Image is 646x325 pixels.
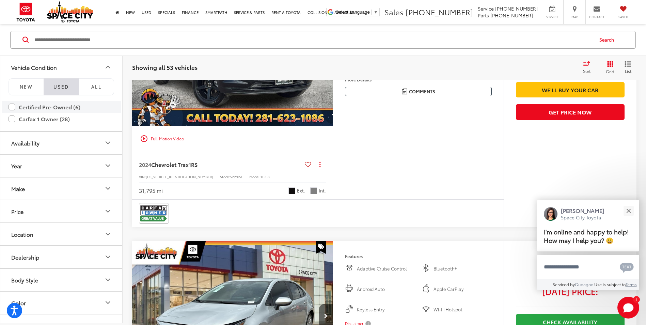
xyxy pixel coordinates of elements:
div: Dealership [11,254,39,260]
div: Year [104,162,112,170]
button: Search [593,31,624,48]
span: Parts [478,12,489,19]
span: VIN: [139,174,146,179]
button: MakeMake [0,177,123,200]
div: Color [104,299,112,307]
button: PricePrice [0,200,123,222]
span: Sales [384,6,404,17]
div: Color [11,299,26,306]
svg: Text [620,262,634,273]
div: Price [11,208,23,215]
span: Comments [409,88,435,95]
span: Select Language [336,10,370,15]
div: Vehicle Condition [104,63,112,72]
span: NEW [20,83,33,90]
button: DealershipDealership [0,246,123,268]
span: 2024 [139,160,151,168]
span: Apple CarPlay [434,286,491,293]
span: Model: [249,174,261,179]
div: Availability [11,140,40,146]
span: Gray [310,187,317,194]
svg: Start Chat [617,297,639,319]
span: Android Auto [357,286,415,293]
button: Body StyleBody Style [0,269,123,291]
span: Map [567,15,582,19]
span: [US_VEHICLE_IDENTIFICATION_NUMBER] [146,174,213,179]
span: Grid [606,68,614,74]
span: Use is subject to [594,281,626,287]
div: Dealership [104,253,112,261]
p: [PERSON_NAME] [561,207,604,214]
div: Body Style [104,276,112,284]
button: Chat with SMS [618,259,636,275]
span: dropdown dots [319,162,320,167]
span: Special [316,241,326,254]
span: Int. [319,187,326,194]
div: Price [104,207,112,216]
span: Contact [589,15,604,19]
div: Location [104,230,112,238]
div: Make [104,185,112,193]
span: Service [478,5,494,12]
div: Close[PERSON_NAME]Space City ToyotaI'm online and happy to help! How may I help you? 😀Type your m... [537,200,639,290]
input: Search by Make, Model, or Keyword [34,32,593,48]
button: Close [621,203,636,218]
button: List View [619,61,636,74]
span: Bluetooth® [434,265,491,272]
div: Location [11,231,33,237]
div: Make [11,185,25,192]
span: All [91,83,101,90]
label: Carfax 1 Owner (28) [9,113,114,125]
label: Certified Pre-Owned (6) [9,101,114,113]
span: [PHONE_NUMBER] [495,5,538,12]
div: Availability [104,139,112,147]
span: ▼ [374,10,378,15]
span: Chevrolet Trax [151,160,189,168]
span: Showing all 53 vehicles [132,63,198,71]
span: Keyless Entry [357,306,415,313]
span: Mosaic Black Metallic [288,187,295,194]
textarea: Type your message [537,255,639,279]
span: Ext. [297,187,305,194]
button: Toggle Chat Window [617,297,639,319]
h4: Features [345,254,492,259]
span: [DATE] Price: [516,288,625,295]
span: Sort [583,68,590,74]
button: LocationLocation [0,223,123,245]
button: Grid View [598,61,619,74]
button: YearYear [0,155,123,177]
span: [PHONE_NUMBER] [406,6,473,17]
span: 52292A [230,174,242,179]
div: Vehicle Condition [11,64,57,71]
a: Gubagoo. [575,281,594,287]
button: ColorColor [0,292,123,314]
span: $19,494 [516,267,625,284]
img: CarFax One Owner [140,204,168,222]
img: Comments [402,89,407,94]
span: Saved [616,15,631,19]
span: 1 [635,298,637,301]
div: Body Style [11,277,38,283]
button: AvailabilityAvailability [0,132,123,154]
div: Year [11,162,22,169]
span: 1RS [189,160,198,168]
button: Actions [314,158,326,170]
span: [PHONE_NUMBER] [490,12,533,19]
a: We'll Buy Your Car [516,82,625,97]
span: Adaptive Cruise Control [357,265,415,272]
div: 31,795 mi [139,187,163,195]
button: Vehicle ConditionVehicle Condition [0,56,123,78]
p: Space City Toyota [561,214,604,221]
img: Space City Toyota [47,1,93,22]
span: 1TR58 [261,174,270,179]
span: Stock: [220,174,230,179]
h4: More Details [345,77,492,82]
button: Get Price Now [516,104,625,120]
span: List [625,68,631,74]
a: Select Language​ [336,10,378,15]
a: Terms [626,281,637,287]
span: Serviced by [553,281,575,287]
span: Wi-Fi Hotspot [434,306,491,313]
